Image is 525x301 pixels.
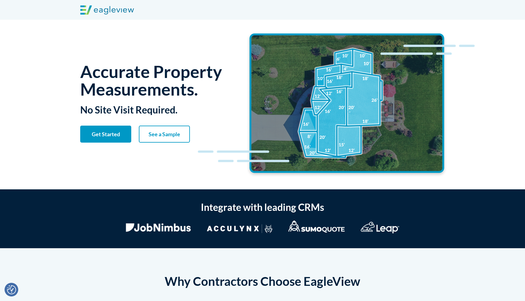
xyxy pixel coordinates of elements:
button: Consent Preferences [7,285,16,294]
strong: See a Sample [149,131,180,137]
img: Revisit consent button [7,285,16,294]
a: See a Sample [139,126,190,143]
span: No Site Visit Required. [80,104,177,116]
span: Integrate with leading CRMs [201,201,324,213]
span: Accurate Property Measurements. [80,61,222,99]
a: Get Started [80,126,131,143]
span: Why Contractors Choose EagleView [165,274,360,289]
strong: Get Started [92,131,120,137]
